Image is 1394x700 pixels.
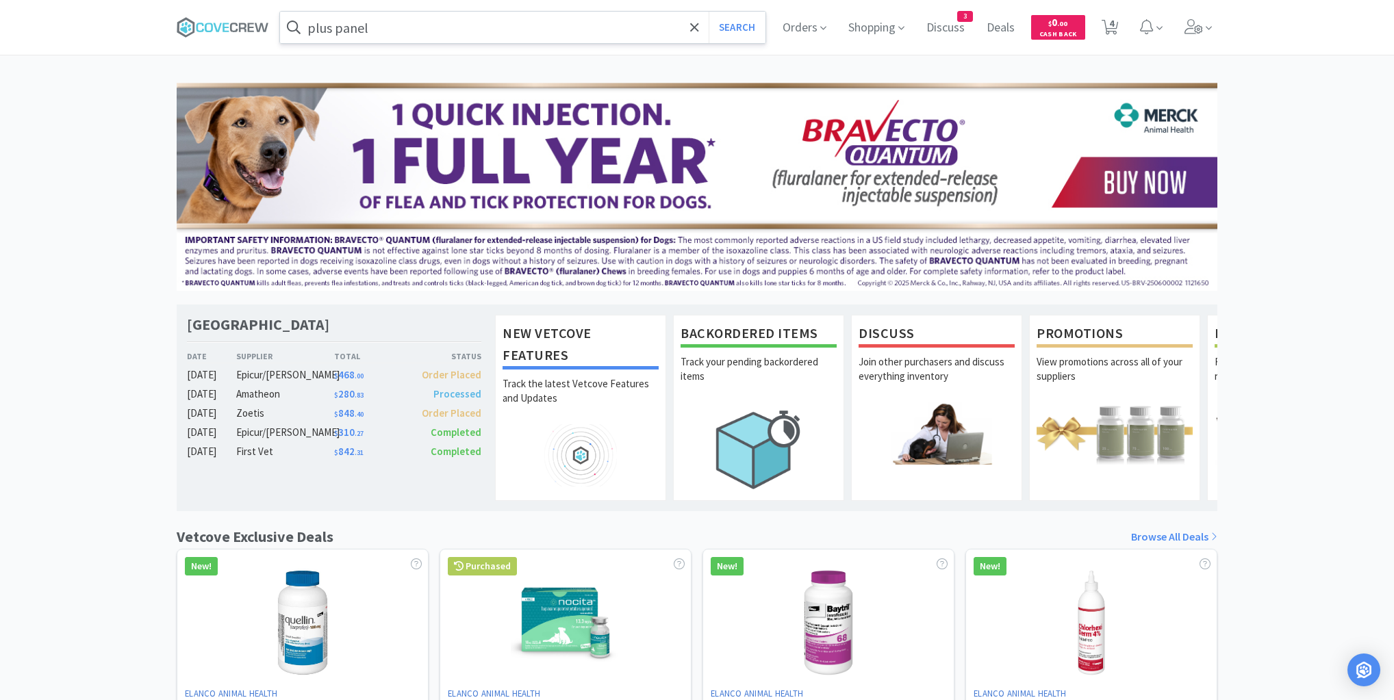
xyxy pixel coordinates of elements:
[355,448,364,457] span: . 31
[681,402,837,496] img: hero_backorders.png
[334,391,338,400] span: $
[187,424,481,441] a: [DATE]Epicur/[PERSON_NAME]$310.27Completed
[236,405,334,422] div: Zoetis
[981,22,1020,34] a: Deals
[236,443,334,460] div: First Vet
[334,429,338,438] span: $
[187,405,236,422] div: [DATE]
[1037,322,1193,348] h1: Promotions
[407,350,481,363] div: Status
[1031,9,1085,46] a: $0.00Cash Back
[859,402,1015,465] img: hero_discuss.png
[280,12,765,43] input: Search by item, sku, manufacturer, ingredient, size...
[334,372,338,380] span: $
[709,12,765,43] button: Search
[187,386,481,402] a: [DATE]Amatheon$280.83Processed
[1039,31,1077,40] span: Cash Back
[673,315,844,501] a: Backordered ItemsTrack your pending backordered items
[355,410,364,419] span: . 40
[422,406,481,419] span: Order Placed
[958,12,972,21] span: 3
[236,424,334,441] div: Epicur/[PERSON_NAME]
[681,322,837,348] h1: Backordered Items
[355,372,364,380] span: . 00
[177,525,333,549] h1: Vetcove Exclusive Deals
[187,315,329,335] h1: [GEOGRAPHIC_DATA]
[921,22,970,34] a: Discuss3
[334,426,364,439] span: 310
[431,445,481,458] span: Completed
[1048,19,1052,28] span: $
[851,315,1022,501] a: DiscussJoin other purchasers and discuss everything inventory
[431,426,481,439] span: Completed
[422,368,481,381] span: Order Placed
[1096,23,1124,36] a: 4
[334,406,364,419] span: 848
[1057,19,1067,28] span: . 00
[187,424,236,441] div: [DATE]
[334,350,408,363] div: Total
[355,391,364,400] span: . 83
[1037,402,1193,465] img: hero_promotions.png
[334,448,338,457] span: $
[1215,354,1371,402] p: Request free samples on the newest veterinary products
[503,376,659,424] p: Track the latest Vetcove Features and Updates
[1037,354,1193,402] p: View promotions across all of your suppliers
[187,443,236,460] div: [DATE]
[187,350,236,363] div: Date
[1215,322,1371,348] h1: Free Samples
[236,367,334,383] div: Epicur/[PERSON_NAME]
[187,367,236,383] div: [DATE]
[1215,402,1371,465] img: hero_samples.png
[1207,315,1378,501] a: Free SamplesRequest free samples on the newest veterinary products
[187,405,481,422] a: [DATE]Zoetis$848.40Order Placed
[334,368,364,381] span: 468
[177,83,1217,291] img: 3ffb5edee65b4d9ab6d7b0afa510b01f.jpg
[334,410,338,419] span: $
[334,387,364,400] span: 280
[187,443,481,460] a: [DATE]First Vet$842.31Completed
[495,315,666,501] a: New Vetcove FeaturesTrack the latest Vetcove Features and Updates
[1048,16,1067,29] span: 0
[859,354,1015,402] p: Join other purchasers and discuss everything inventory
[355,429,364,438] span: . 27
[503,322,659,370] h1: New Vetcove Features
[187,367,481,383] a: [DATE]Epicur/[PERSON_NAME]$468.00Order Placed
[1347,653,1380,686] div: Open Intercom Messenger
[1029,315,1200,501] a: PromotionsView promotions across all of your suppliers
[1131,528,1217,546] a: Browse All Deals
[503,424,659,487] img: hero_feature_roadmap.png
[236,386,334,402] div: Amatheon
[681,354,837,402] p: Track your pending backordered items
[334,445,364,458] span: 842
[236,350,334,363] div: Supplier
[187,386,236,402] div: [DATE]
[433,387,481,400] span: Processed
[859,322,1015,348] h1: Discuss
